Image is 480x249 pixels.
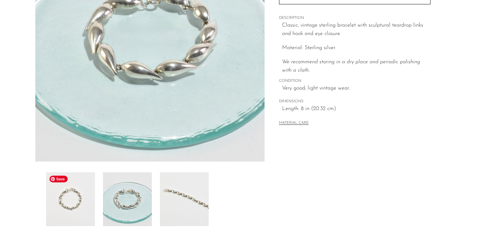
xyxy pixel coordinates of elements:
[282,21,431,38] p: Classic, vintage sterling bracelet with sculptural teardrop links and hook and eye closure.
[279,15,431,21] span: DESCRIPTION
[282,59,420,73] i: We recommend storing in a dry place and periodic polishing with a cloth.
[160,172,209,226] img: Teardrop Link Bracelet
[282,105,431,113] span: Length: 8 in (20.32 cm)
[103,172,152,226] img: Teardrop Link Bracelet
[282,84,431,93] span: Very good; light vintage wear.
[279,99,431,105] span: DIMENSIONS
[49,176,68,182] span: Save
[279,121,309,126] button: MATERIAL CARE
[282,44,431,52] p: Material: Sterling silver.
[279,78,431,84] span: CONDITION
[46,172,95,226] img: Teardrop Link Bracelet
